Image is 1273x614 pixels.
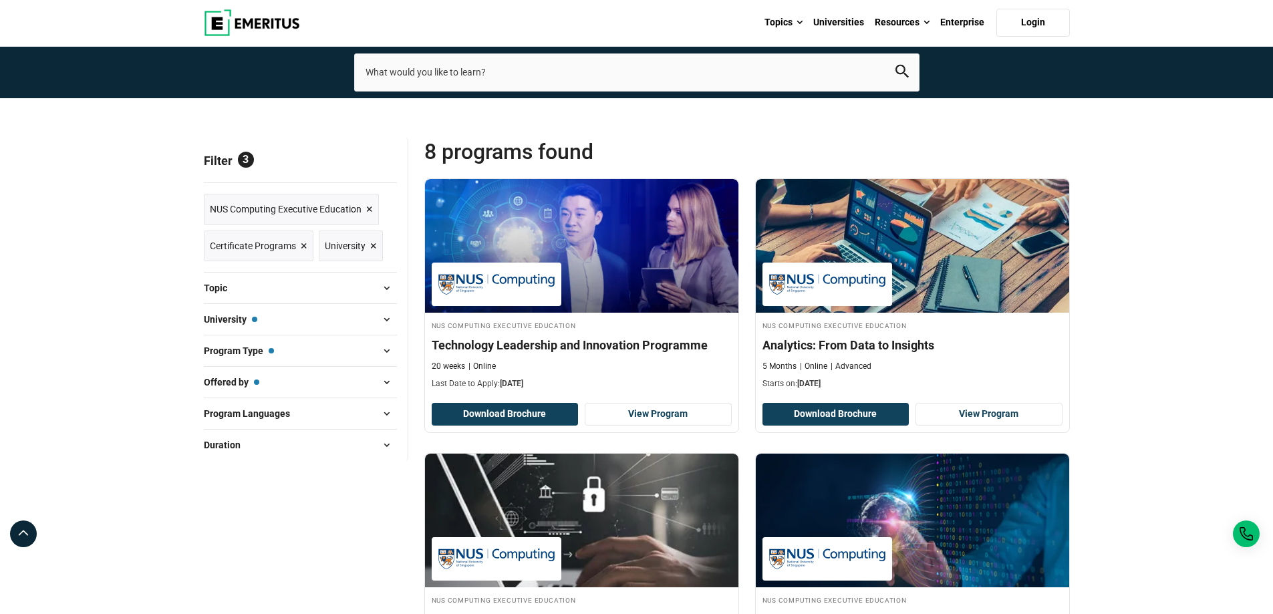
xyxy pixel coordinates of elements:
span: Topic [204,281,238,295]
p: Filter [204,138,397,182]
img: NUS Computing Executive Education [438,269,555,299]
button: Download Brochure [762,403,909,426]
span: [DATE] [500,379,523,388]
p: Starts on: [762,378,1063,390]
a: NUS Computing Executive Education × [204,194,379,225]
h4: NUS Computing Executive Education [762,319,1063,331]
button: Offered by [204,372,397,392]
span: 8 Programs found [424,138,747,165]
span: Program Type [204,343,274,358]
p: Advanced [831,361,871,372]
img: Technology Leadership and Innovation Programme | Online Leadership Course [425,179,738,313]
a: View Program [915,403,1063,426]
span: × [370,237,377,256]
button: Program Type [204,341,397,361]
a: Login [996,9,1070,37]
p: 5 Months [762,361,797,372]
p: 20 weeks [432,361,465,372]
span: NUS Computing Executive Education [210,202,362,216]
a: Business Analytics Course by NUS Computing Executive Education - December 23, 2025 NUS Computing ... [756,179,1069,397]
span: × [301,237,307,256]
img: NUS Computing Executive Education [438,544,555,574]
h4: Analytics: From Data to Insights [762,337,1063,353]
a: University × [319,231,383,262]
span: [DATE] [797,379,821,388]
button: search [895,65,909,80]
button: Download Brochure [432,403,579,426]
p: Online [800,361,827,372]
p: Online [468,361,496,372]
span: University [325,239,366,253]
a: Leadership Course by NUS Computing Executive Education - October 15, 2025 NUS Computing Executive... [425,179,738,397]
a: View Program [585,403,732,426]
img: Analytics: From Data to Insights | Online Business Analytics Course [756,179,1069,313]
span: Duration [204,438,251,452]
h4: NUS Computing Executive Education [432,594,732,605]
button: University [204,309,397,329]
span: University [204,312,257,327]
img: Cybersecurity | Online Cybersecurity Course [425,454,738,587]
input: search-page [354,53,920,91]
button: Program Languages [204,404,397,424]
button: Duration [204,435,397,455]
span: Offered by [204,375,259,390]
h4: NUS Computing Executive Education [762,594,1063,605]
h4: NUS Computing Executive Education [432,319,732,331]
button: Topic [204,278,397,298]
img: NUS Computing Executive Education [769,544,885,574]
p: Last Date to Apply: [432,378,732,390]
a: Certificate Programs × [204,231,313,262]
a: Reset all [356,154,397,171]
span: Program Languages [204,406,301,421]
img: NUS Computing Executive Education [769,269,885,299]
img: AI, ML and Data Science Programme | Online AI and Machine Learning Course [756,454,1069,587]
a: search [895,68,909,81]
span: × [366,200,373,219]
span: Certificate Programs [210,239,296,253]
h4: Technology Leadership and Innovation Programme [432,337,732,353]
span: 3 [238,152,254,168]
